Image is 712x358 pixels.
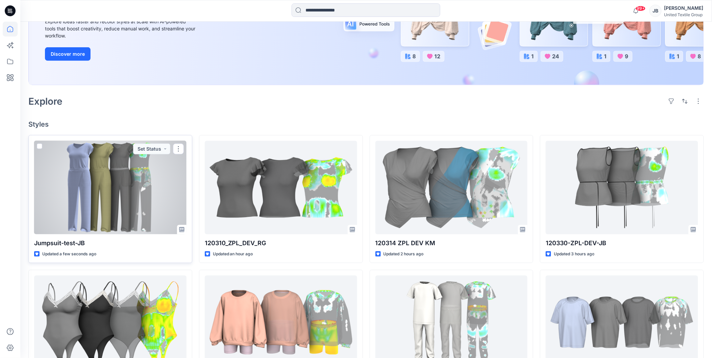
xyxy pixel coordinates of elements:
[664,12,704,17] div: United Textile Group
[649,5,662,17] div: JB
[45,18,197,39] div: Explore ideas faster and recolor styles at scale with AI-powered tools that boost creativity, red...
[636,6,646,11] span: 99+
[45,47,91,61] button: Discover more
[42,251,96,258] p: Updated a few seconds ago
[34,141,187,234] a: Jumpsuit-test-JB
[205,141,357,234] a: 120310_ZPL_DEV_RG
[546,238,698,248] p: 120330-ZPL-DEV-JB
[28,96,63,107] h2: Explore
[384,251,424,258] p: Updated 2 hours ago
[45,47,197,61] a: Discover more
[34,238,187,248] p: Jumpsuit-test-JB
[664,4,704,12] div: [PERSON_NAME]
[375,141,528,234] a: 120314 ZPL DEV KM
[28,120,704,128] h4: Styles
[205,238,357,248] p: 120310_ZPL_DEV_RG
[375,238,528,248] p: 120314 ZPL DEV KM
[546,141,698,234] a: 120330-ZPL-DEV-JB
[554,251,594,258] p: Updated 3 hours ago
[213,251,253,258] p: Updated an hour ago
